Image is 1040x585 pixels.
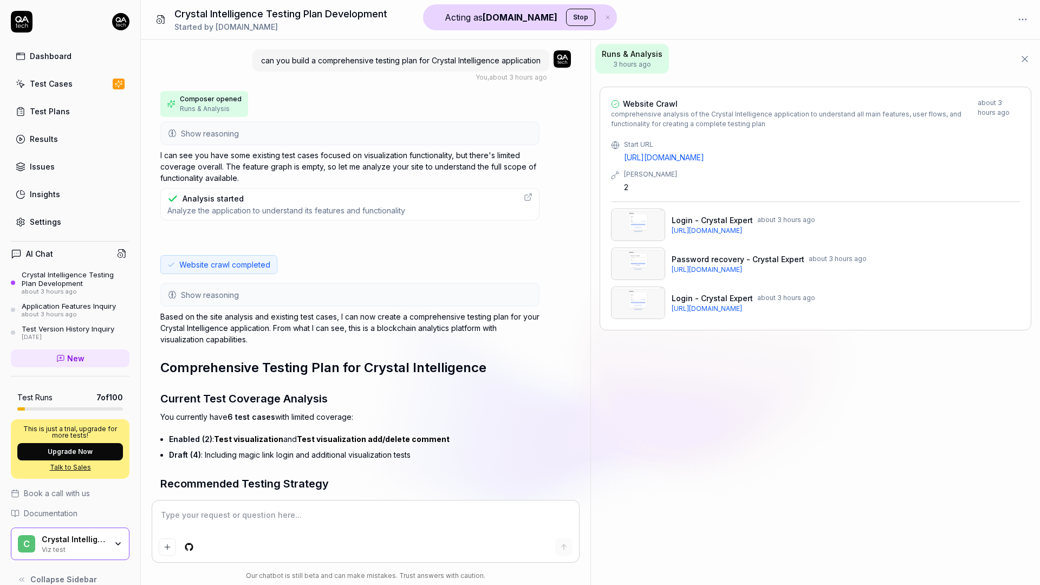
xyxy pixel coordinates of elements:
[261,56,541,65] span: can you build a comprehensive testing plan for Crystal Intelligence application
[17,393,53,402] h5: Test Runs
[160,360,486,375] span: Comprehensive Testing Plan for Crystal Intelligence
[24,508,77,519] span: Documentation
[22,270,129,288] div: Crystal Intelligence Testing Plan Development
[672,265,1020,275] a: [URL][DOMAIN_NAME]
[672,253,804,265] span: Password recovery - Crystal Expert
[22,302,116,310] div: Application Features Inquiry
[623,98,678,109] span: Website Crawl
[757,293,815,303] span: about 3 hours ago
[602,60,662,69] span: 3 hours ago
[17,426,123,439] p: This is just a trial, upgrade for more tests!
[809,254,867,264] span: about 3 hours ago
[180,94,242,104] span: Composer opened
[11,73,129,94] a: Test Cases
[11,487,129,499] a: Book a call with us
[30,133,58,145] div: Results
[978,98,1020,129] div: about 3 hours ago
[11,508,129,519] a: Documentation
[11,101,129,122] a: Test Plans
[476,73,547,82] div: , about 3 hours ago
[672,304,1020,314] a: [URL][DOMAIN_NAME]
[30,106,70,117] div: Test Plans
[22,324,114,333] div: Test Version History Inquiry
[476,73,487,81] span: You
[624,140,1020,149] div: Start URL
[22,311,116,318] div: about 3 hours ago
[67,353,84,364] span: New
[161,284,538,305] button: Show reasoning
[160,149,539,184] p: I can see you have some existing test cases focused on visualization functionality, but there's l...
[611,209,665,241] img: Login - Crystal Expert
[160,392,328,405] span: Current Test Coverage Analysis
[169,431,539,447] li: : and
[169,434,212,444] span: Enabled (2)
[22,334,114,341] div: [DATE]
[167,205,405,216] span: Analyze the application to understand its features and functionality
[611,98,978,109] a: Website Crawl
[624,170,1020,179] div: [PERSON_NAME]
[624,181,1020,193] div: 2
[611,287,665,319] img: Login - Crystal Expert
[181,289,239,301] span: Show reasoning
[18,535,35,552] span: C
[30,216,61,227] div: Settings
[160,311,539,345] p: Based on the site analysis and existing test cases, I can now create a comprehensive testing plan...
[30,50,71,62] div: Dashboard
[30,78,73,89] div: Test Cases
[227,412,275,421] span: 6 test cases
[181,128,239,139] span: Show reasoning
[179,259,270,270] span: Website crawl completed
[30,188,60,200] div: Insights
[624,152,1020,163] a: [URL][DOMAIN_NAME]
[152,571,580,581] div: Our chatbot is still beta and can make mistakes. Trust answers with caution.
[11,324,129,341] a: Test Version History Inquiry[DATE]
[11,128,129,149] a: Results
[96,392,123,403] span: 7 of 100
[11,45,129,67] a: Dashboard
[672,226,1020,236] a: [URL][DOMAIN_NAME]
[160,91,248,117] button: Composer openedRuns & Analysis
[602,48,662,60] span: Runs & Analysis
[183,193,244,204] div: Analysis started
[160,411,539,422] p: You currently have with limited coverage:
[26,248,53,259] h4: AI Chat
[17,463,123,472] a: Talk to Sales
[11,302,129,318] a: Application Features Inquiryabout 3 hours ago
[11,528,129,560] button: CCrystal IntelligenceViz test
[160,477,329,490] span: Recommended Testing Strategy
[169,447,539,463] li: : Including magic link login and additional visualization tests
[11,349,129,367] a: New
[554,50,571,68] img: 7ccf6c19-61ad-4a6c-8811-018b02a1b829.jpg
[611,109,978,129] span: comprehensive analysis of the Crystal Intelligence application to understand all main features, u...
[24,487,90,499] span: Book a call with us
[216,22,278,31] span: [DOMAIN_NAME]
[112,13,129,30] img: 7ccf6c19-61ad-4a6c-8811-018b02a1b829.jpg
[11,184,129,205] a: Insights
[214,434,283,444] a: Test visualization
[180,104,230,114] span: Runs & Analysis
[611,248,665,280] img: Password recovery - Crystal Expert
[22,288,129,296] div: about 3 hours ago
[42,544,107,553] div: Viz test
[30,574,97,585] span: Collapse Sidebar
[174,21,387,32] div: Started by
[169,450,201,459] span: Draft (4)
[757,215,815,225] span: about 3 hours ago
[672,292,753,304] span: Login - Crystal Expert
[11,156,129,177] a: Issues
[566,9,595,26] button: Stop
[30,161,55,172] div: Issues
[42,535,107,544] div: Crystal Intelligence
[297,434,450,444] a: Test visualization add/delete comment
[11,211,129,232] a: Settings
[17,443,123,460] button: Upgrade Now
[11,270,129,295] a: Crystal Intelligence Testing Plan Developmentabout 3 hours ago
[161,122,538,144] button: Show reasoning
[159,538,176,556] button: Add attachment
[174,6,387,21] h1: Crystal Intelligence Testing Plan Development
[672,214,753,226] span: Login - Crystal Expert
[595,44,669,74] button: Runs & Analysis3 hours ago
